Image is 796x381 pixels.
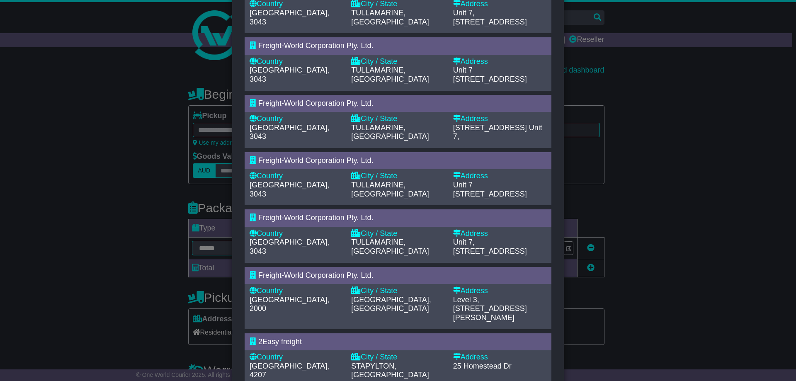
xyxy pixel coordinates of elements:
[351,238,429,255] span: TULLAMARINE, [GEOGRAPHIC_DATA]
[250,286,343,296] div: Country
[453,66,473,74] span: Unit 7
[250,296,329,313] span: [GEOGRAPHIC_DATA], 2000
[351,353,444,362] div: City / State
[453,75,527,83] span: [STREET_ADDRESS]
[258,41,373,50] span: Freight-World Corporation Pty. Ltd.
[453,172,546,181] div: Address
[453,353,546,362] div: Address
[258,337,302,346] span: 2Easy freight
[250,362,329,379] span: [GEOGRAPHIC_DATA], 4207
[453,9,527,26] span: Unit 7, [STREET_ADDRESS]
[258,156,373,165] span: Freight-World Corporation Pty. Ltd.
[351,66,429,83] span: TULLAMARINE, [GEOGRAPHIC_DATA]
[453,247,527,255] span: [STREET_ADDRESS]
[250,114,343,124] div: Country
[453,57,546,66] div: Address
[351,229,444,238] div: City / State
[250,124,329,141] span: [GEOGRAPHIC_DATA], 3043
[351,362,429,379] span: STAPYLTON, [GEOGRAPHIC_DATA]
[453,286,546,296] div: Address
[453,229,546,238] div: Address
[250,353,343,362] div: Country
[453,190,527,198] span: [STREET_ADDRESS]
[351,124,429,141] span: TULLAMARINE, [GEOGRAPHIC_DATA]
[258,99,373,107] span: Freight-World Corporation Pty. Ltd.
[453,181,473,189] span: Unit 7
[250,172,343,181] div: Country
[351,286,444,296] div: City / State
[453,124,527,132] span: [STREET_ADDRESS]
[250,57,343,66] div: Country
[250,66,329,83] span: [GEOGRAPHIC_DATA], 3043
[453,296,527,322] span: Level 3, [STREET_ADDRESS][PERSON_NAME]
[351,181,429,198] span: TULLAMARINE, [GEOGRAPHIC_DATA]
[250,238,329,255] span: [GEOGRAPHIC_DATA], 3043
[453,362,512,370] span: 25 Homestead Dr
[351,57,444,66] div: City / State
[250,9,329,26] span: [GEOGRAPHIC_DATA], 3043
[351,296,431,313] span: [GEOGRAPHIC_DATA], [GEOGRAPHIC_DATA]
[453,238,475,246] span: Unit 7,
[351,172,444,181] div: City / State
[453,114,546,124] div: Address
[250,229,343,238] div: Country
[351,114,444,124] div: City / State
[258,271,373,279] span: Freight-World Corporation Pty. Ltd.
[351,9,429,26] span: TULLAMARINE, [GEOGRAPHIC_DATA]
[258,214,373,222] span: Freight-World Corporation Pty. Ltd.
[453,124,542,141] span: Unit 7,
[250,181,329,198] span: [GEOGRAPHIC_DATA], 3043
